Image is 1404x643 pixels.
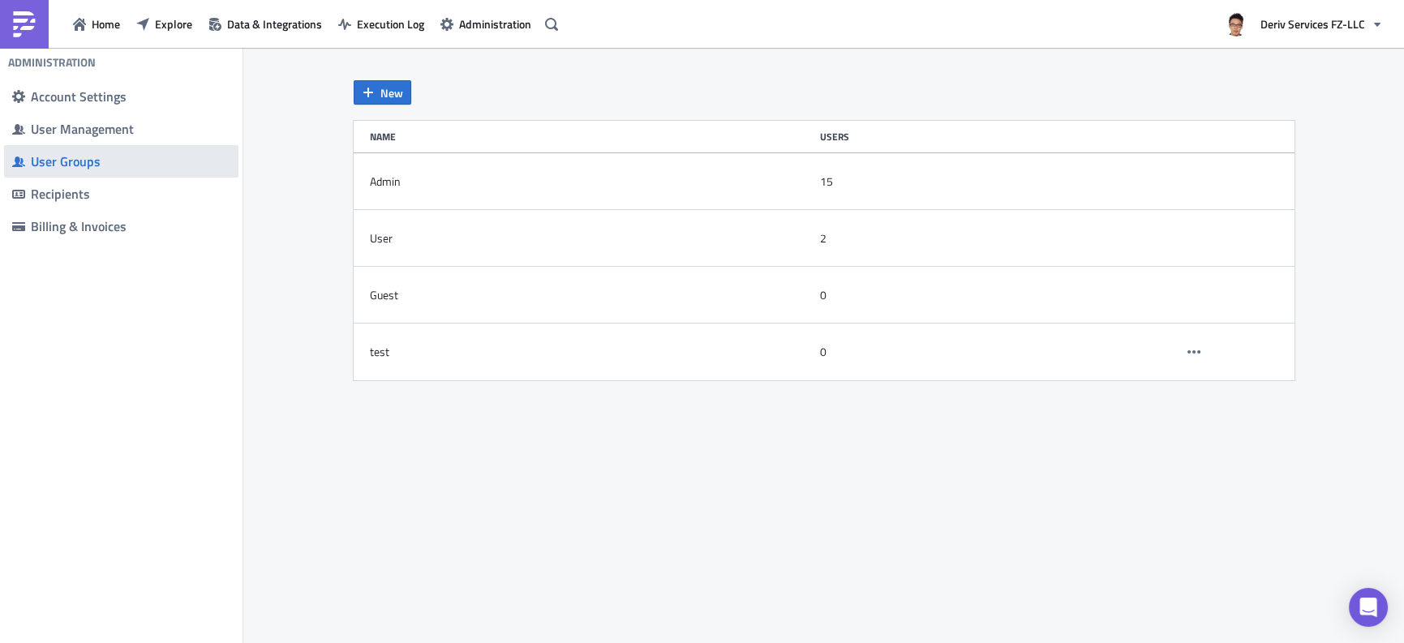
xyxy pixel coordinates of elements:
[1214,6,1392,42] button: Deriv Services FZ-LLC
[820,131,1174,143] div: Users
[92,15,120,32] span: Home
[155,15,192,32] span: Explore
[370,131,812,143] div: Name
[459,15,531,32] span: Administration
[370,288,398,302] div: Guest
[1260,15,1365,32] span: Deriv Services FZ-LLC
[354,80,411,105] button: New
[31,88,230,105] div: Account Settings
[370,345,389,359] div: test
[370,174,401,189] div: Admin
[357,15,424,32] span: Execution Log
[31,121,230,137] div: User Management
[1222,11,1250,38] img: Avatar
[31,186,230,202] div: Recipients
[128,11,200,36] button: Explore
[31,218,230,234] div: Billing & Invoices
[1349,588,1388,627] div: Open Intercom Messenger
[200,11,330,36] button: Data & Integrations
[65,11,128,36] button: Home
[8,55,96,70] h4: Administration
[11,11,37,37] img: PushMetrics
[380,84,403,101] span: New
[330,11,432,36] button: Execution Log
[820,288,827,302] div: 0
[227,15,322,32] span: Data & Integrations
[820,174,833,189] div: 15
[432,11,539,36] button: Administration
[820,231,827,246] div: 2
[31,153,230,169] div: User Groups
[820,345,827,359] div: 0
[370,231,393,246] div: User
